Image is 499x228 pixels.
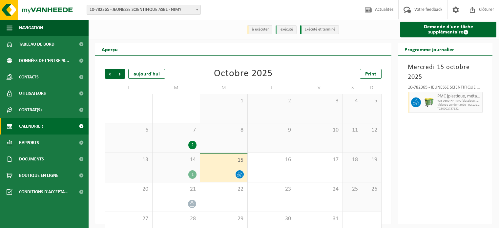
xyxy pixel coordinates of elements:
[156,186,197,193] span: 21
[19,69,39,85] span: Contacts
[365,72,376,77] span: Print
[109,156,149,163] span: 13
[362,82,382,94] td: D
[295,82,343,94] td: V
[188,141,197,149] div: 2
[19,102,42,118] span: Contrat(s)
[398,43,461,55] h2: Programme journalier
[365,186,378,193] span: 26
[203,186,244,193] span: 22
[109,127,149,134] span: 6
[360,69,382,79] a: Print
[299,127,339,134] span: 10
[203,97,244,105] span: 1
[105,69,115,79] span: Précédent
[156,156,197,163] span: 14
[251,156,292,163] span: 16
[251,97,292,105] span: 2
[19,20,43,36] span: Navigation
[153,82,200,94] td: M
[346,156,359,163] span: 18
[115,69,125,79] span: Suivant
[188,170,197,179] div: 1
[437,99,481,103] span: WB-0660-HP PMC (plastique, métal, carton boisson) (industrie
[109,186,149,193] span: 20
[365,97,378,105] span: 5
[343,82,362,94] td: S
[203,215,244,222] span: 29
[19,36,54,52] span: Tableau de bord
[214,69,273,79] div: Octobre 2025
[346,97,359,105] span: 4
[437,107,481,111] span: T250002737132
[400,22,496,37] a: Demande d'une tâche supplémentaire
[128,69,165,79] div: aujourd'hui
[200,82,248,94] td: M
[251,215,292,222] span: 30
[346,127,359,134] span: 11
[19,151,44,167] span: Documents
[251,127,292,134] span: 9
[437,103,481,107] span: Vidange sur demande - passage dans une tournée fixe
[203,157,244,164] span: 15
[276,25,297,34] li: exécuté
[247,25,272,34] li: à exécuter
[365,156,378,163] span: 19
[19,52,69,69] span: Données de l'entrepr...
[365,127,378,134] span: 12
[109,215,149,222] span: 27
[299,215,339,222] span: 31
[408,62,483,82] h3: Mercredi 15 octobre 2025
[19,135,39,151] span: Rapports
[19,167,58,184] span: Boutique en ligne
[248,82,295,94] td: J
[19,118,43,135] span: Calendrier
[95,43,124,55] h2: Aperçu
[19,184,69,200] span: Conditions d'accepta...
[408,85,483,92] div: 10-782365 - JEUNESSE SCIENTIFIQUE ASBL - NIMY
[87,5,200,14] span: 10-782365 - JEUNESSE SCIENTIFIQUE ASBL - NIMY
[105,82,153,94] td: L
[299,97,339,105] span: 3
[346,186,359,193] span: 25
[424,97,434,107] img: WB-0660-HPE-GN-50
[299,156,339,163] span: 17
[156,127,197,134] span: 7
[19,85,46,102] span: Utilisateurs
[251,186,292,193] span: 23
[437,94,481,99] span: PMC (plastique, métal, carton boisson) (industriel)
[299,186,339,193] span: 24
[87,5,201,15] span: 10-782365 - JEUNESSE SCIENTIFIQUE ASBL - NIMY
[203,127,244,134] span: 8
[300,25,339,34] li: Exécuté et terminé
[156,215,197,222] span: 28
